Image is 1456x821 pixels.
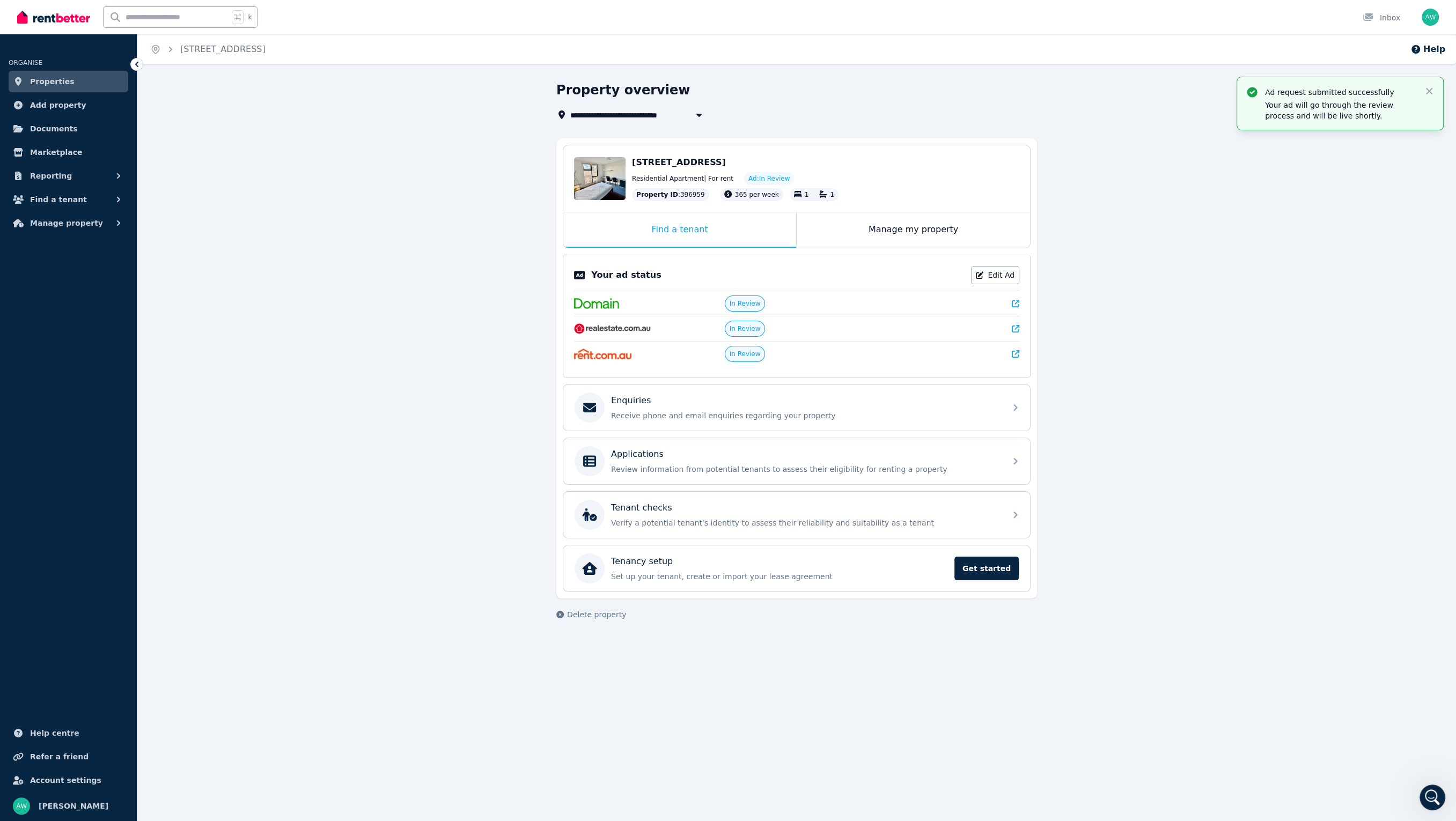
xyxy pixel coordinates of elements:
[9,212,128,234] button: Manage property
[30,75,75,88] span: Properties
[954,557,1019,580] span: Get started
[13,797,30,815] img: Andrew Wong
[9,189,128,210] button: Find a tenant
[797,212,1030,248] div: Manage my property
[611,448,664,461] p: Applications
[30,99,86,112] span: Add property
[30,774,101,787] span: Account settings
[1422,9,1439,26] img: Andrew Wong
[1363,12,1400,23] div: Inbox
[9,142,128,163] a: Marketplace
[611,501,672,514] p: Tenant checks
[574,298,619,309] img: Domain.com.au
[971,266,1019,284] a: Edit Ad
[248,13,252,21] span: k
[611,394,651,407] p: Enquiries
[556,82,690,99] h1: Property overview
[556,609,626,620] button: Delete property
[1410,43,1445,56] button: Help
[137,34,278,64] nav: Breadcrumb
[611,410,999,421] p: Receive phone and email enquiries regarding your property
[735,191,779,198] span: 365 per week
[1420,785,1445,810] iframe: Intercom live chat
[611,555,673,568] p: Tenancy setup
[563,384,1030,431] a: EnquiriesReceive phone and email enquiries regarding your property
[636,190,678,199] span: Property ID
[632,174,733,183] span: Residential Apartment | For rent
[574,323,651,334] img: RealEstate.com.au
[1265,87,1415,98] p: Ad request submitted successfully
[17,9,90,25] img: RentBetter
[567,609,626,620] span: Delete property
[9,722,128,744] a: Help centre
[632,188,709,201] div: : 396959
[730,350,761,358] span: In Review
[611,571,948,582] p: Set up your tenant, create or import your lease agreement
[9,71,128,92] a: Properties
[30,217,103,230] span: Manage property
[30,146,82,159] span: Marketplace
[748,174,790,183] span: Ad: In Review
[30,193,87,206] span: Find a tenant
[730,299,761,308] span: In Review
[591,269,661,282] p: Your ad status
[9,118,128,139] a: Documents
[9,770,128,791] a: Account settings
[30,750,89,763] span: Refer a friend
[9,165,128,187] button: Reporting
[563,438,1030,484] a: ApplicationsReview information from potential tenants to assess their eligibility for renting a p...
[563,545,1030,591] a: Tenancy setupSet up your tenant, create or import your lease agreementGet started
[632,157,726,167] span: [STREET_ADDRESS]
[9,746,128,767] a: Refer a friend
[30,169,72,182] span: Reporting
[730,324,761,333] span: In Review
[830,191,834,198] span: 1
[9,59,42,66] span: ORGANISE
[9,94,128,116] a: Add property
[1265,100,1415,121] p: Your ad will go through the review process and will be live shortly.
[39,800,108,812] span: [PERSON_NAME]
[180,44,266,54] a: [STREET_ADDRESS]
[563,492,1030,538] a: Tenant checksVerify a potential tenant's identity to assess their reliability and suitability as ...
[611,517,999,528] p: Verify a potential tenant's identity to assess their reliability and suitability as a tenant
[563,212,796,248] div: Find a tenant
[805,191,809,198] span: 1
[30,727,79,739] span: Help centre
[574,349,631,359] img: Rent.com.au
[30,122,78,135] span: Documents
[611,464,999,475] p: Review information from potential tenants to assess their eligibility for renting a property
